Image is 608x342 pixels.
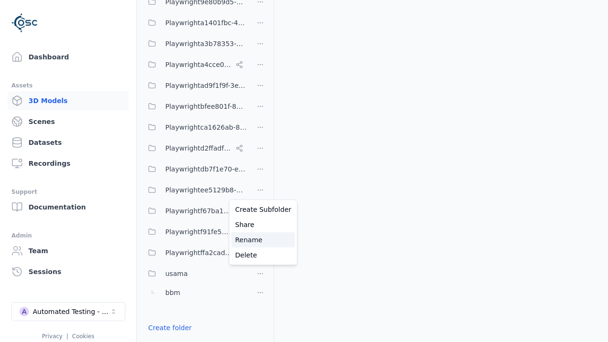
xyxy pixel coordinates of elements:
a: Delete [231,247,295,263]
a: Share [231,217,295,232]
a: Create Subfolder [231,202,295,217]
a: Rename [231,232,295,247]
